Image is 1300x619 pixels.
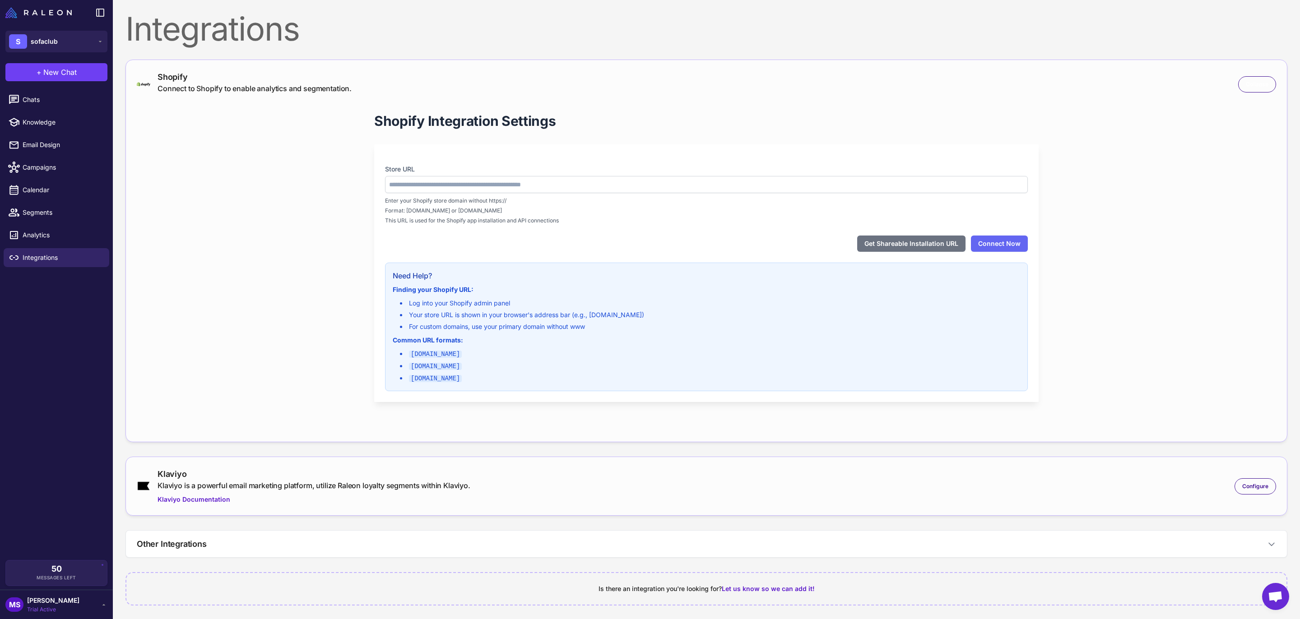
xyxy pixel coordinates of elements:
a: Analytics [4,226,109,245]
span: Campaigns [23,162,102,172]
a: Integrations [4,248,109,267]
span: Messages Left [37,574,76,581]
a: Chats [4,90,109,109]
span: Enter your Shopify store domain without https:// [385,197,1028,205]
button: Connect Now [971,236,1028,252]
div: Open chat [1262,583,1289,610]
span: Chats [23,95,102,105]
strong: Finding your Shopify URL: [393,286,474,293]
img: klaviyo.png [137,481,150,491]
strong: Common URL formats: [393,336,463,344]
button: Ssofaclub [5,31,107,52]
span: Knowledge [23,117,102,127]
a: Email Design [4,135,109,154]
h1: Shopify Integration Settings [374,112,556,130]
span: Calendar [23,185,102,195]
span: 50 [51,565,62,573]
span: Analytics [23,230,102,240]
button: Get Shareable Installation URL [857,236,966,252]
span: Let us know so we can add it! [722,585,815,592]
span: Trial Active [27,605,79,614]
code: [DOMAIN_NAME] [409,351,462,358]
code: [DOMAIN_NAME] [409,363,462,370]
div: Is there an integration you're looking for? [137,584,1276,594]
span: Format: [DOMAIN_NAME] or [DOMAIN_NAME] [385,207,1028,215]
span: [PERSON_NAME] [27,596,79,605]
h3: Need Help? [393,270,1020,281]
span: sofaclub [31,37,58,46]
code: [DOMAIN_NAME] [409,375,462,382]
div: S [9,34,27,49]
span: New Chat [43,67,77,78]
span: Segments [23,208,102,217]
span: Configure [1242,482,1268,490]
img: Raleon Logo [5,7,72,18]
div: Connect to Shopify to enable analytics and segmentation. [158,83,352,94]
span: Integrations [23,253,102,263]
a: Knowledge [4,113,109,132]
span: Collapse [1246,80,1268,88]
li: Your store URL is shown in your browser's address bar (e.g., [DOMAIN_NAME]) [400,310,1020,320]
a: Raleon Logo [5,7,75,18]
button: Other Integrations [126,531,1287,557]
div: Shopify [158,71,352,83]
div: MS [5,597,23,612]
span: Email Design [23,140,102,150]
img: shopify-logo-primary-logo-456baa801ee66a0a435671082365958316831c9960c480451dd0330bcdae304f.svg [137,82,150,86]
button: +New Chat [5,63,107,81]
label: Store URL [385,164,1028,174]
span: + [37,67,42,78]
div: Integrations [125,13,1287,45]
li: For custom domains, use your primary domain without www [400,322,1020,332]
h3: Other Integrations [137,538,207,550]
a: Klaviyo Documentation [158,494,470,504]
a: Segments [4,203,109,222]
div: Klaviyo is a powerful email marketing platform, utilize Raleon loyalty segments within Klaviyo. [158,480,470,491]
span: This URL is used for the Shopify app installation and API connections [385,217,1028,225]
a: Campaigns [4,158,109,177]
div: Klaviyo [158,468,470,480]
li: Log into your Shopify admin panel [400,298,1020,308]
a: Calendar [4,180,109,199]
